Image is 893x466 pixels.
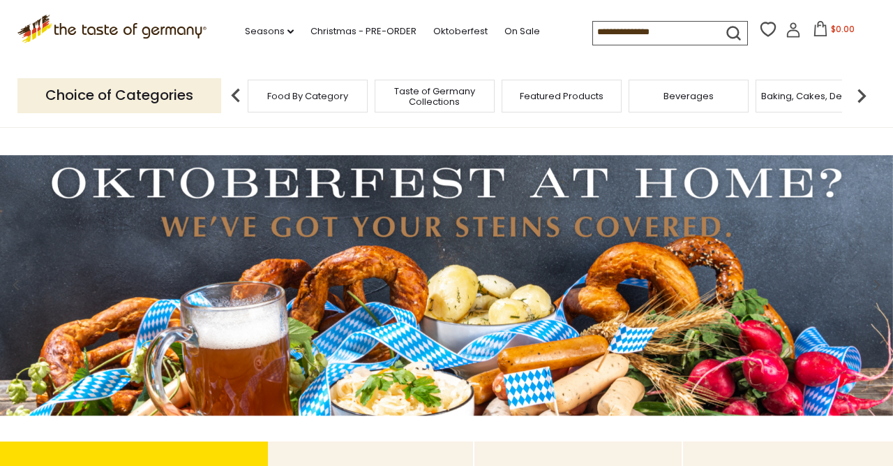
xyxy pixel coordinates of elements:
[222,82,250,110] img: previous arrow
[267,91,348,101] a: Food By Category
[17,78,221,112] p: Choice of Categories
[520,91,603,101] a: Featured Products
[310,24,417,39] a: Christmas - PRE-ORDER
[504,24,540,39] a: On Sale
[831,23,855,35] span: $0.00
[761,91,869,101] a: Baking, Cakes, Desserts
[379,86,490,107] a: Taste of Germany Collections
[848,82,876,110] img: next arrow
[804,21,863,42] button: $0.00
[245,24,294,39] a: Seasons
[663,91,714,101] a: Beverages
[433,24,488,39] a: Oktoberfest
